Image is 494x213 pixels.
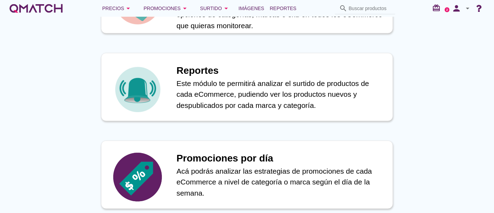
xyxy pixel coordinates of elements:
div: Precios [102,4,132,13]
i: arrow_drop_down [463,4,472,13]
img: icon [113,153,162,202]
span: Imágenes [239,4,264,13]
h1: Reportes [176,63,386,78]
img: icon [113,65,162,114]
button: Precios [97,1,138,15]
a: Imágenes [236,1,267,15]
i: arrow_drop_down [181,4,189,13]
p: Acá podrás analizar las estrategias de promociones de cada eCommerce a nivel de categoría o marca... [176,166,386,199]
i: redeem [432,4,443,12]
div: Surtido [200,4,230,13]
i: person [450,3,463,13]
i: search [339,4,347,13]
a: iconPromociones por díaAcá podrás analizar las estrategias de promociones de cada eCommerce a niv... [91,141,403,209]
a: white-qmatch-logo [8,1,64,15]
button: Surtido [195,1,236,15]
i: arrow_drop_down [222,4,230,13]
a: 2 [445,7,450,12]
text: 2 [446,8,448,11]
div: Promociones [143,4,189,13]
a: iconReportesEste módulo te permitirá analizar el surtido de productos de cada eCommerce, pudiendo... [91,53,403,121]
span: Reportes [270,4,297,13]
button: Promociones [138,1,195,15]
p: Este módulo te permitirá analizar el surtido de productos de cada eCommerce, pudiendo ver los pro... [176,78,386,111]
h1: Promociones por día [176,151,386,166]
i: arrow_drop_down [124,4,132,13]
input: Buscar productos [349,3,391,14]
a: Reportes [267,1,299,15]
